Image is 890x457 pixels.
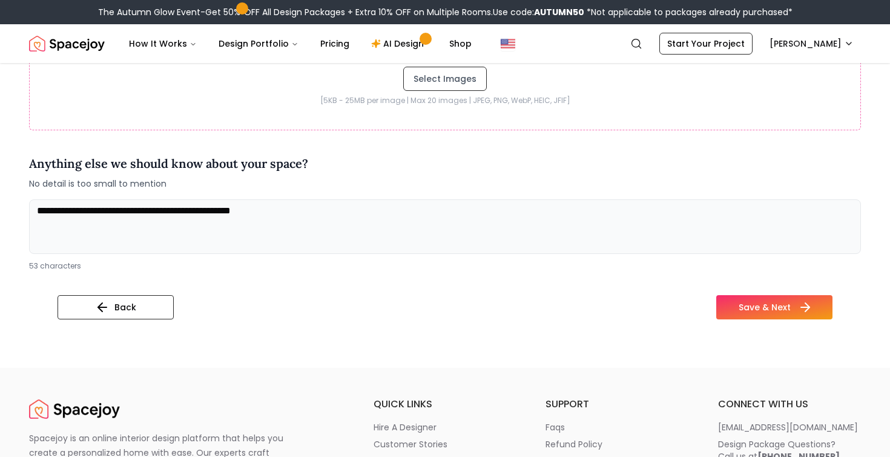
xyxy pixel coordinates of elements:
h6: connect with us [718,397,861,412]
p: [5KB - 25MB per image | Max 20 images | JPEG, PNG, WebP, HEIC, JFIF] [54,96,836,105]
nav: Main [119,32,481,56]
a: Shop [440,32,481,56]
p: faqs [546,421,565,433]
h4: Anything else we should know about your space? [29,155,308,173]
a: Spacejoy [29,32,105,56]
button: How It Works [119,32,206,56]
a: customer stories [374,438,516,450]
a: hire a designer [374,421,516,433]
img: United States [501,36,515,51]
a: Start Your Project [659,33,753,55]
div: The Autumn Glow Event-Get 50% OFF All Design Packages + Extra 10% OFF on Multiple Rooms. [98,6,793,18]
a: AI Design [361,32,437,56]
p: hire a designer [374,421,437,433]
h6: support [546,397,688,412]
button: [PERSON_NAME] [762,33,861,55]
h6: quick links [374,397,516,412]
button: Back [58,295,174,319]
p: [EMAIL_ADDRESS][DOMAIN_NAME] [718,421,858,433]
img: Spacejoy Logo [29,397,120,421]
a: Pricing [311,32,359,56]
a: [EMAIL_ADDRESS][DOMAIN_NAME] [718,421,861,433]
p: refund policy [546,438,602,450]
img: Spacejoy Logo [29,32,105,56]
a: Spacejoy [29,397,120,421]
p: customer stories [374,438,447,450]
button: Save & Next [716,295,832,319]
button: Select Images [403,67,487,91]
div: 53 characters [29,261,861,271]
nav: Global [29,24,861,63]
a: faqs [546,421,688,433]
button: Design Portfolio [209,32,308,56]
span: *Not applicable to packages already purchased* [584,6,793,18]
a: refund policy [546,438,688,450]
span: Use code: [493,6,584,18]
b: AUTUMN50 [534,6,584,18]
span: No detail is too small to mention [29,178,308,190]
